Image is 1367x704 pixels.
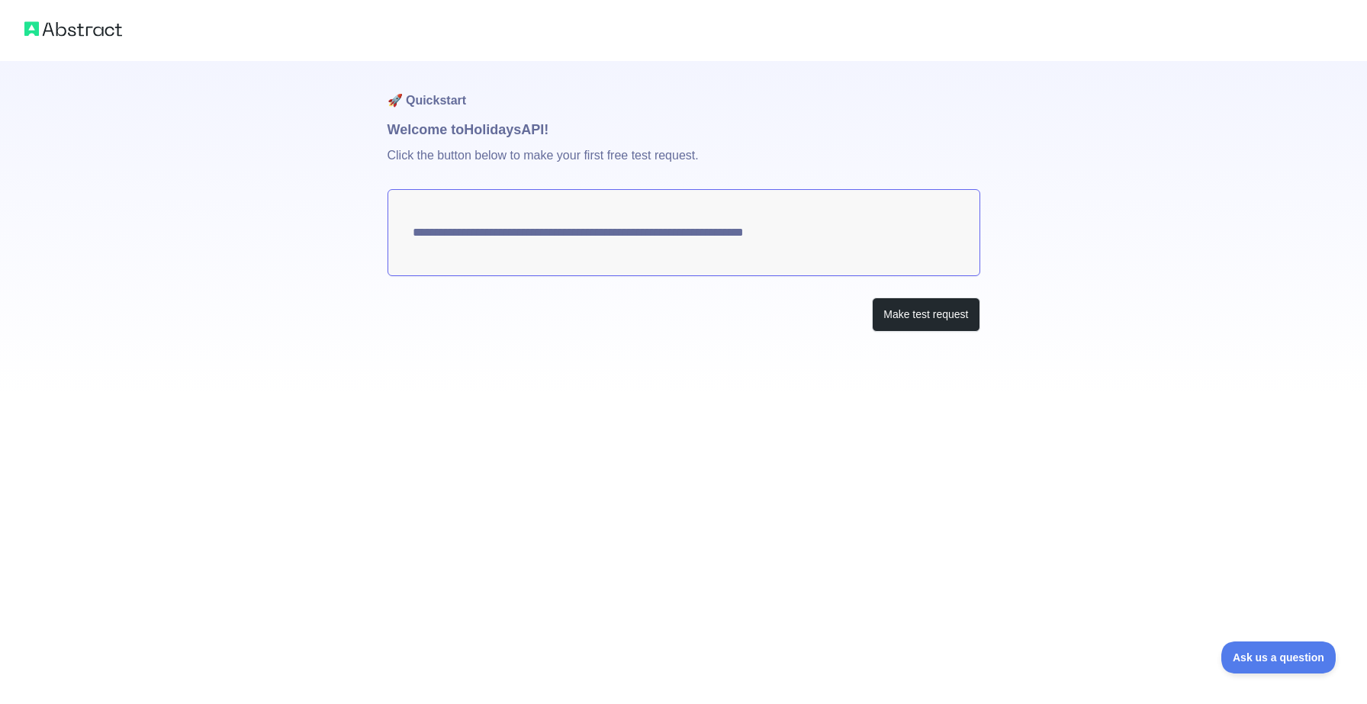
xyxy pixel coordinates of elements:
p: Click the button below to make your first free test request. [388,140,980,189]
h1: Welcome to Holidays API! [388,119,980,140]
iframe: Toggle Customer Support [1221,641,1336,673]
button: Make test request [872,297,979,332]
img: Abstract logo [24,18,122,40]
h1: 🚀 Quickstart [388,61,980,119]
